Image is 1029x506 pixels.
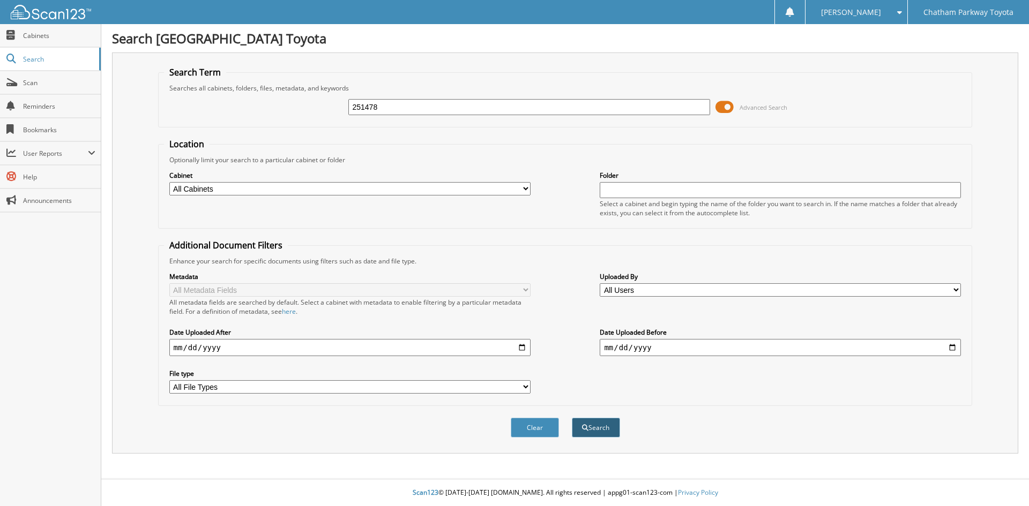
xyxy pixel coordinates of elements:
[112,29,1018,47] h1: Search [GEOGRAPHIC_DATA] Toyota
[164,155,967,164] div: Optionally limit your search to a particular cabinet or folder
[600,328,961,337] label: Date Uploaded Before
[600,199,961,217] div: Select a cabinet and begin typing the name of the folder you want to search in. If the name match...
[23,102,95,111] span: Reminders
[821,9,881,16] span: [PERSON_NAME]
[413,488,438,497] span: Scan123
[169,298,531,316] div: All metadata fields are searched by default. Select a cabinet with metadata to enable filtering b...
[164,138,210,150] legend: Location
[164,84,967,93] div: Searches all cabinets, folders, files, metadata, and keywords
[169,339,531,356] input: start
[164,256,967,266] div: Enhance your search for specific documents using filters such as date and file type.
[600,171,961,180] label: Folder
[740,103,787,111] span: Advanced Search
[923,9,1013,16] span: Chatham Parkway Toyota
[23,149,88,158] span: User Reports
[164,239,288,251] legend: Additional Document Filters
[169,171,531,180] label: Cabinet
[23,172,95,182] span: Help
[23,125,95,134] span: Bookmarks
[282,307,296,316] a: here
[511,418,559,437] button: Clear
[169,369,531,378] label: File type
[23,55,94,64] span: Search
[678,488,718,497] a: Privacy Policy
[169,272,531,281] label: Metadata
[23,78,95,87] span: Scan
[101,480,1029,506] div: © [DATE]-[DATE] [DOMAIN_NAME]. All rights reserved | appg01-scan123-com |
[600,272,961,281] label: Uploaded By
[11,5,91,19] img: scan123-logo-white.svg
[169,328,531,337] label: Date Uploaded After
[23,196,95,205] span: Announcements
[23,31,95,40] span: Cabinets
[975,455,1029,506] iframe: Chat Widget
[600,339,961,356] input: end
[572,418,620,437] button: Search
[164,66,226,78] legend: Search Term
